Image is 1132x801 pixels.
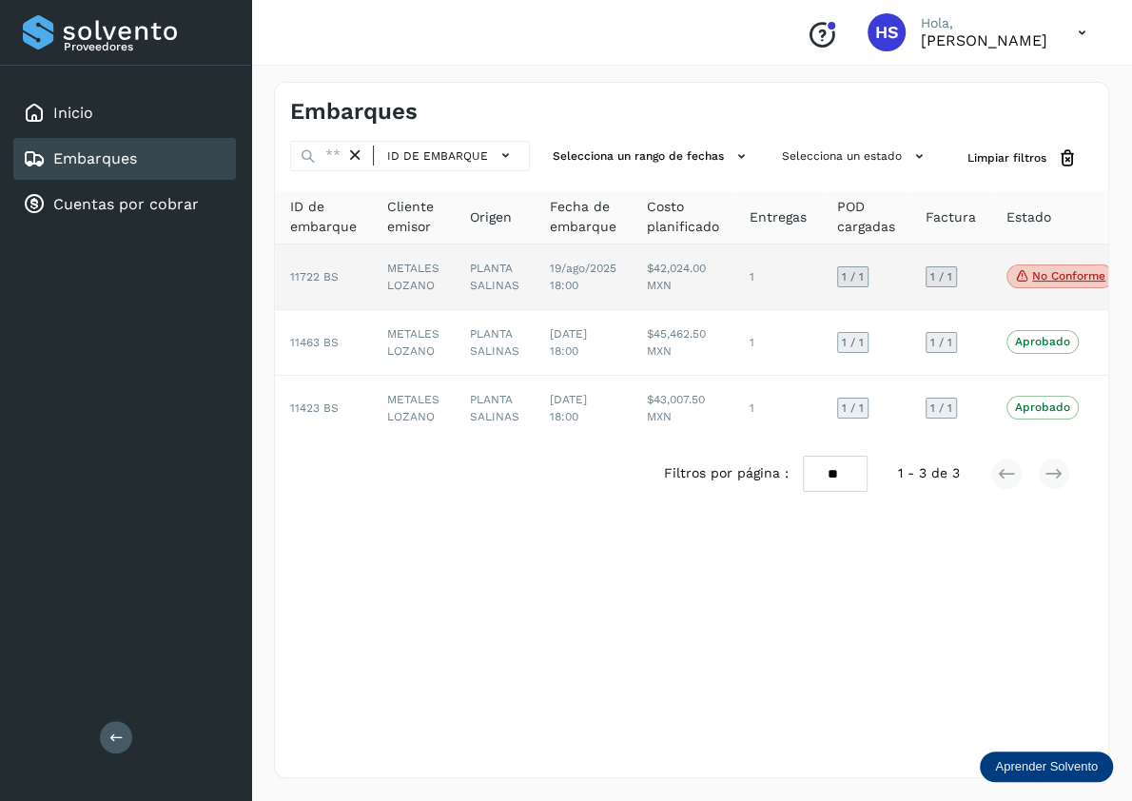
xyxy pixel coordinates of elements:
span: 1 - 3 de 3 [898,463,960,483]
span: 1 / 1 [930,337,952,348]
span: 1 / 1 [842,337,864,348]
td: METALES LOZANO [372,244,455,310]
p: No conforme [1032,269,1105,283]
td: 1 [734,376,822,440]
span: 11463 BS [290,336,339,349]
span: 11722 BS [290,270,339,283]
span: [DATE] 18:00 [550,393,587,423]
td: METALES LOZANO [372,376,455,440]
button: ID de embarque [381,142,521,169]
td: $45,462.50 MXN [632,310,734,376]
span: [DATE] 18:00 [550,327,587,358]
button: Selecciona un estado [774,141,937,172]
span: ID de embarque [290,197,357,237]
span: Costo planificado [647,197,719,237]
span: POD cargadas [837,197,895,237]
p: Aprender Solvento [995,759,1098,774]
a: Embarques [53,149,137,167]
h4: Embarques [290,98,418,126]
span: 11423 BS [290,401,339,415]
span: 1 / 1 [842,402,864,414]
td: $43,007.50 MXN [632,376,734,440]
span: Origen [470,207,512,227]
span: 1 / 1 [930,402,952,414]
div: Inicio [13,92,236,134]
div: Cuentas por cobrar [13,184,236,225]
td: PLANTA SALINAS [455,310,535,376]
td: PLANTA SALINAS [455,376,535,440]
span: Estado [1006,207,1051,227]
p: Aprobado [1015,400,1070,414]
span: ID de embarque [387,147,488,165]
button: Limpiar filtros [952,141,1093,176]
div: Aprender Solvento [980,752,1113,782]
td: PLANTA SALINAS [455,244,535,310]
p: Hola, [921,15,1047,31]
span: 19/ago/2025 18:00 [550,262,616,292]
td: $42,024.00 MXN [632,244,734,310]
td: 1 [734,244,822,310]
button: Selecciona un rango de fechas [545,141,759,172]
p: Aprobado [1015,335,1070,348]
div: Embarques [13,138,236,180]
a: Inicio [53,104,93,122]
span: Limpiar filtros [967,149,1046,166]
span: Cliente emisor [387,197,439,237]
span: Factura [926,207,976,227]
p: Hermilo Salazar Rodriguez [921,31,1047,49]
span: 1 / 1 [930,271,952,283]
p: Proveedores [64,40,228,53]
span: Fecha de embarque [550,197,616,237]
span: 1 / 1 [842,271,864,283]
a: Cuentas por cobrar [53,195,199,213]
td: METALES LOZANO [372,310,455,376]
span: Entregas [750,207,807,227]
span: Filtros por página : [663,463,788,483]
td: 1 [734,310,822,376]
